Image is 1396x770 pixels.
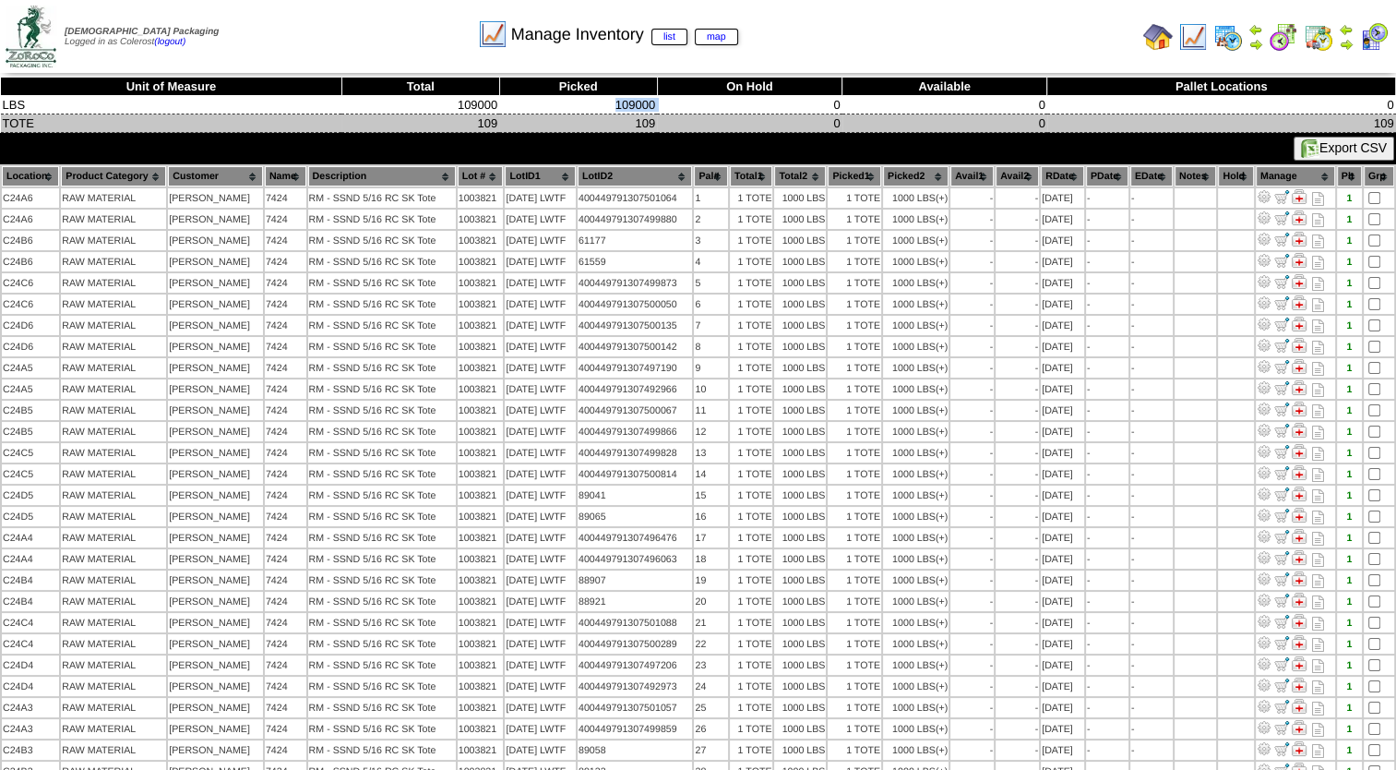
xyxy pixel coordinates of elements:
[730,316,772,335] td: 1 TOTE
[1130,295,1173,314] td: -
[65,27,219,47] span: Logged in as Colerost
[1086,316,1128,335] td: -
[265,231,306,250] td: 7424
[1292,614,1307,629] img: Manage Hold
[1274,253,1289,268] img: Move
[950,188,994,208] td: -
[883,252,949,271] td: 1000 LBS
[2,231,59,250] td: C24B6
[1292,635,1307,650] img: Manage Hold
[1086,252,1128,271] td: -
[828,166,881,186] th: Picked1
[1218,166,1254,186] th: Hold
[883,166,949,186] th: Picked2
[950,231,994,250] td: -
[1257,699,1271,714] img: Adjust
[1339,37,1354,52] img: arrowright.gif
[1257,189,1271,204] img: Adjust
[578,210,692,229] td: 400449791307499880
[1292,211,1307,225] img: Manage Hold
[1047,114,1396,133] td: 109
[1130,316,1173,335] td: -
[1359,22,1389,52] img: calendarcustomer.gif
[499,96,657,114] td: 109000
[950,273,994,293] td: -
[1130,188,1173,208] td: -
[1,96,342,114] td: LBS
[1312,277,1324,291] i: Note
[1292,359,1307,374] img: Manage Hold
[265,295,306,314] td: 7424
[842,114,1047,133] td: 0
[996,210,1039,229] td: -
[505,210,575,229] td: [DATE] LWTF
[1130,252,1173,271] td: -
[168,210,263,229] td: [PERSON_NAME]
[1086,210,1128,229] td: -
[1,114,342,133] td: TOTE
[505,316,575,335] td: [DATE] LWTF
[308,316,456,335] td: RM - SSND 5/16 RC SK Tote
[1041,166,1084,186] th: RDate
[1274,232,1289,247] img: Move
[694,166,728,186] th: Pal#
[1292,380,1307,395] img: Manage Hold
[883,295,949,314] td: 1000 LBS
[1274,593,1289,608] img: Move
[1041,231,1084,250] td: [DATE]
[2,295,59,314] td: C24C6
[828,231,881,250] td: 1 TOTE
[1175,166,1216,186] th: Notes
[936,235,948,247] div: (+)
[265,337,306,356] td: 7424
[936,257,948,268] div: (+)
[1274,380,1289,395] img: Move
[1338,235,1361,247] div: 1
[828,188,881,208] td: 1 TOTE
[883,273,949,293] td: 1000 LBS
[1257,317,1271,331] img: Adjust
[828,273,881,293] td: 1 TOTE
[828,252,881,271] td: 1 TOTE
[61,188,166,208] td: RAW MATERIAL
[1257,487,1271,501] img: Adjust
[1256,166,1335,186] th: Manage
[505,252,575,271] td: [DATE] LWTF
[505,231,575,250] td: [DATE] LWTF
[996,166,1039,186] th: Avail2
[1041,252,1084,271] td: [DATE]
[950,295,994,314] td: -
[2,337,59,356] td: C24D6
[1301,139,1319,158] img: excel.gif
[1292,508,1307,523] img: Manage Hold
[1047,78,1396,96] th: Pallet Locations
[578,166,692,186] th: LotID2
[1257,656,1271,671] img: Adjust
[1041,210,1084,229] td: [DATE]
[1041,295,1084,314] td: [DATE]
[1274,189,1289,204] img: Move
[65,27,219,37] span: [DEMOGRAPHIC_DATA] Packaging
[1269,22,1298,52] img: calendarblend.gif
[458,231,504,250] td: 1003821
[1257,359,1271,374] img: Adjust
[1274,656,1289,671] img: Move
[1257,593,1271,608] img: Adjust
[308,188,456,208] td: RM - SSND 5/16 RC SK Tote
[168,295,263,314] td: [PERSON_NAME]
[828,316,881,335] td: 1 TOTE
[308,210,456,229] td: RM - SSND 5/16 RC SK Tote
[1292,402,1307,416] img: Manage Hold
[1339,22,1354,37] img: arrowleft.gif
[828,210,881,229] td: 1 TOTE
[774,273,826,293] td: 1000 LBS
[657,96,841,114] td: 0
[341,78,499,96] th: Total
[1086,188,1128,208] td: -
[2,188,59,208] td: C24A6
[1312,213,1324,227] i: Note
[1338,214,1361,225] div: 1
[996,273,1039,293] td: -
[458,166,504,186] th: Lot #
[730,210,772,229] td: 1 TOTE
